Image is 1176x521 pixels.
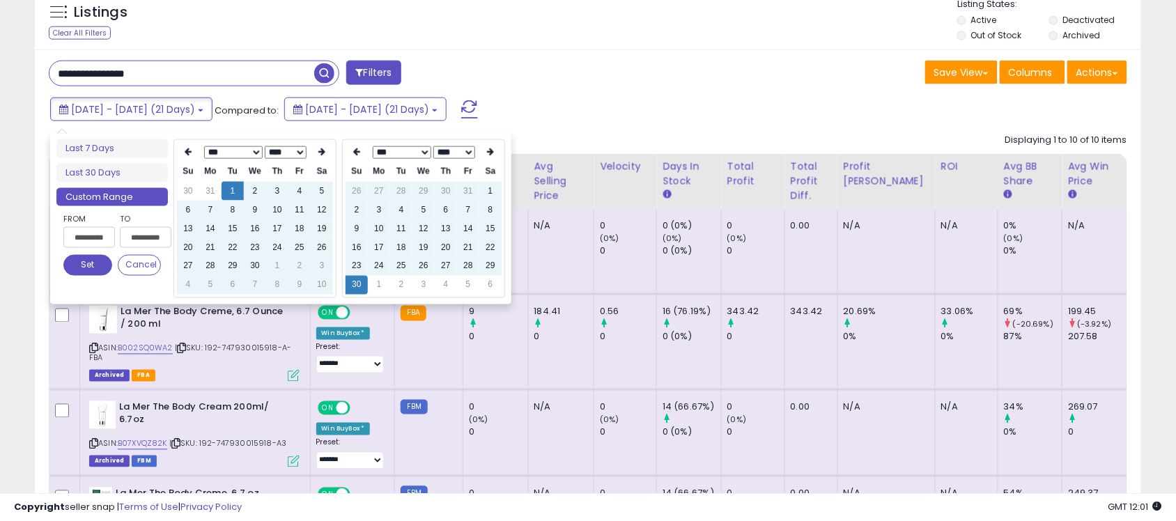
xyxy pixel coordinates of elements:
td: 8 [479,201,502,219]
span: OFF [348,402,370,414]
td: 17 [368,238,390,257]
div: Win BuyBox * [316,423,371,435]
th: Tu [222,162,244,181]
td: 6 [435,201,457,219]
td: 10 [266,201,288,219]
td: 30 [435,182,457,201]
td: 22 [479,238,502,257]
td: 27 [368,182,390,201]
td: 21 [457,238,479,257]
div: N/A [534,219,584,232]
td: 31 [457,182,479,201]
div: N/A [844,219,924,232]
th: Fr [457,162,479,181]
a: B002SQ0WA2 [118,343,173,355]
small: (0%) [600,233,619,244]
div: 87% [1004,331,1062,343]
small: FBM [401,400,428,414]
img: 31Qvr7EMpQL._SL40_.jpg [89,306,117,334]
td: 7 [199,201,222,219]
td: 5 [311,182,333,201]
div: N/A [844,401,924,414]
td: 31 [199,182,222,201]
td: 5 [199,276,222,295]
div: 207.58 [1068,331,1127,343]
td: 26 [311,238,333,257]
button: Cancel [118,255,161,276]
li: Last 7 Days [56,139,168,158]
div: N/A [1068,219,1116,232]
small: Avg BB Share. [1004,189,1012,201]
td: 6 [222,276,244,295]
td: 18 [390,238,412,257]
div: 0 [727,331,784,343]
td: 30 [244,257,266,276]
td: 10 [368,219,390,238]
div: 9 [469,306,527,318]
td: 4 [435,276,457,295]
small: Days In Stock. [663,189,671,201]
div: Clear All Filters [49,26,111,40]
div: 0% [1004,244,1062,257]
td: 3 [368,201,390,219]
li: Last 30 Days [56,164,168,182]
div: 20.69% [844,306,935,318]
td: 2 [288,257,311,276]
td: 10 [311,276,333,295]
div: Avg BB Share [1004,160,1056,189]
label: Active [971,14,997,26]
span: Compared to: [215,104,279,117]
td: 19 [412,238,435,257]
div: ASIN: [89,306,300,380]
div: ASIN: [89,401,300,466]
td: 4 [390,201,412,219]
div: 0 [727,244,784,257]
td: 26 [412,257,435,276]
span: OFF [348,306,370,318]
div: Preset: [316,438,384,469]
td: 20 [177,238,199,257]
label: Deactivated [1063,14,1115,26]
div: 0 [469,331,527,343]
div: N/A [941,401,987,414]
td: 2 [244,182,266,201]
div: 0 (0%) [663,426,721,439]
button: Set [63,255,112,276]
div: 343.42 [727,306,784,318]
th: Fr [288,162,311,181]
th: Tu [390,162,412,181]
small: (0%) [1004,233,1023,244]
td: 28 [199,257,222,276]
span: ON [319,402,336,414]
td: 12 [412,219,435,238]
div: 0% [1004,426,1062,439]
div: Preset: [316,343,384,374]
span: ON [319,306,336,318]
td: 16 [346,238,368,257]
div: Displaying 1 to 10 of 10 items [1005,134,1127,147]
label: From [63,212,112,226]
td: 24 [368,257,390,276]
div: N/A [534,401,584,414]
div: Win BuyBox * [316,327,371,340]
td: 29 [222,257,244,276]
small: (0%) [600,414,619,426]
button: [DATE] - [DATE] (21 Days) [50,98,212,121]
th: Th [266,162,288,181]
h5: Listings [74,3,127,22]
td: 15 [222,219,244,238]
label: To [120,212,161,226]
td: 27 [435,257,457,276]
td: 3 [266,182,288,201]
td: 23 [346,257,368,276]
th: Su [346,162,368,181]
td: 25 [390,257,412,276]
td: 3 [412,276,435,295]
div: 0.00 [791,219,827,232]
button: Filters [346,61,401,85]
th: We [412,162,435,181]
div: 0 [534,331,594,343]
span: [DATE] - [DATE] (21 Days) [305,102,429,116]
td: 18 [288,219,311,238]
span: Columns [1009,65,1053,79]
